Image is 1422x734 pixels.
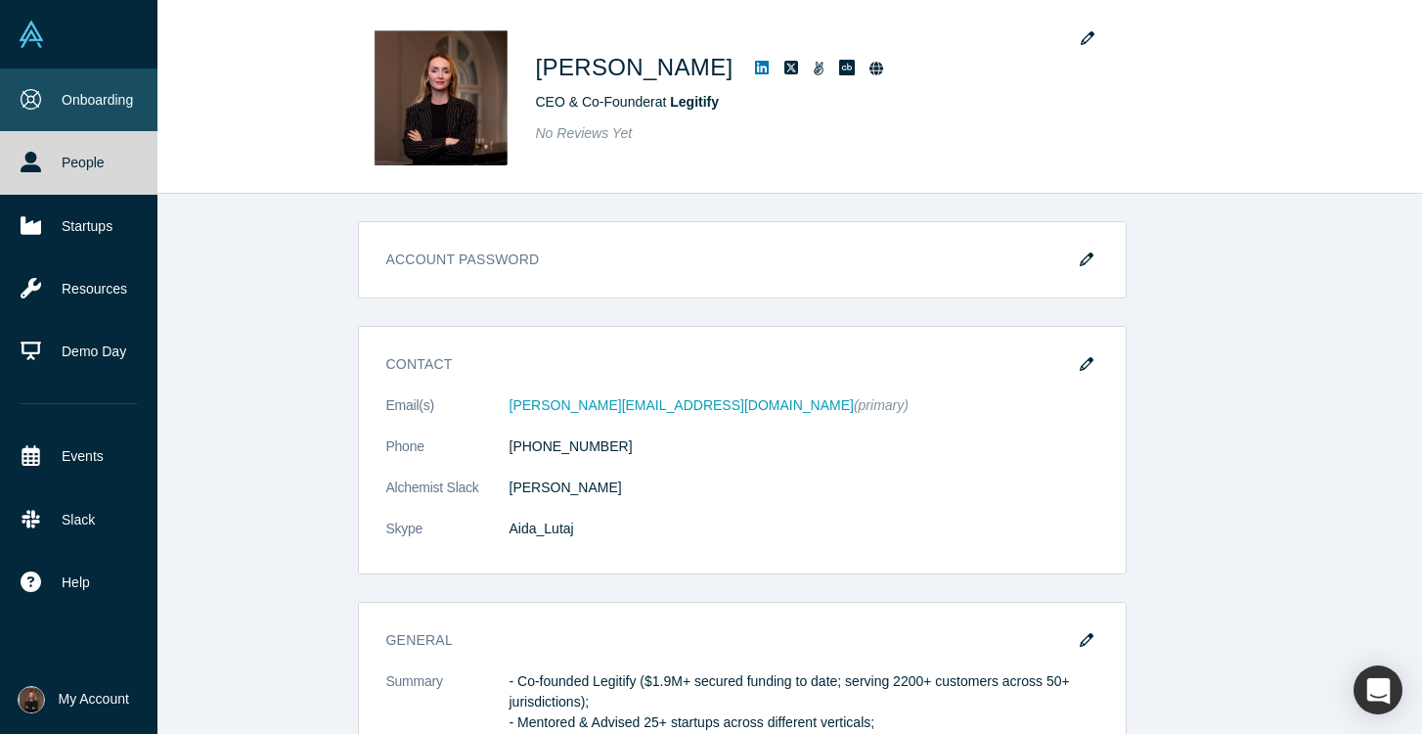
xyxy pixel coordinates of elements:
h1: [PERSON_NAME] [536,50,733,85]
span: CEO & Co-Founder at [536,94,720,110]
dt: Email(s) [386,395,510,436]
p: - Co-founded Legitify ($1.9M+ secured funding to date; serving 2200+ customers across 50+ jurisdi... [510,671,1098,733]
img: Aida Lutaj's Profile Image [372,28,509,165]
h3: General [386,630,1071,651]
dd: Aida_Lutaj [510,519,1098,539]
a: [PHONE_NUMBER] [510,438,633,454]
dt: Alchemist Slack [386,478,510,519]
dt: Skype [386,519,510,560]
span: My Account [59,689,129,710]
button: My Account [18,686,129,713]
img: Alchemist Vault Logo [18,21,45,48]
dd: [PERSON_NAME] [510,478,1098,498]
img: Aida Lutaj's Account [18,686,45,713]
a: Legitify [670,94,719,110]
span: (primary) [854,397,909,413]
h3: Account Password [386,250,1098,284]
span: Help [62,573,90,593]
dt: Phone [386,436,510,478]
h3: Contact [386,354,1071,375]
span: No Reviews Yet [536,125,633,141]
a: [PERSON_NAME][EMAIL_ADDRESS][DOMAIN_NAME] [510,397,854,413]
